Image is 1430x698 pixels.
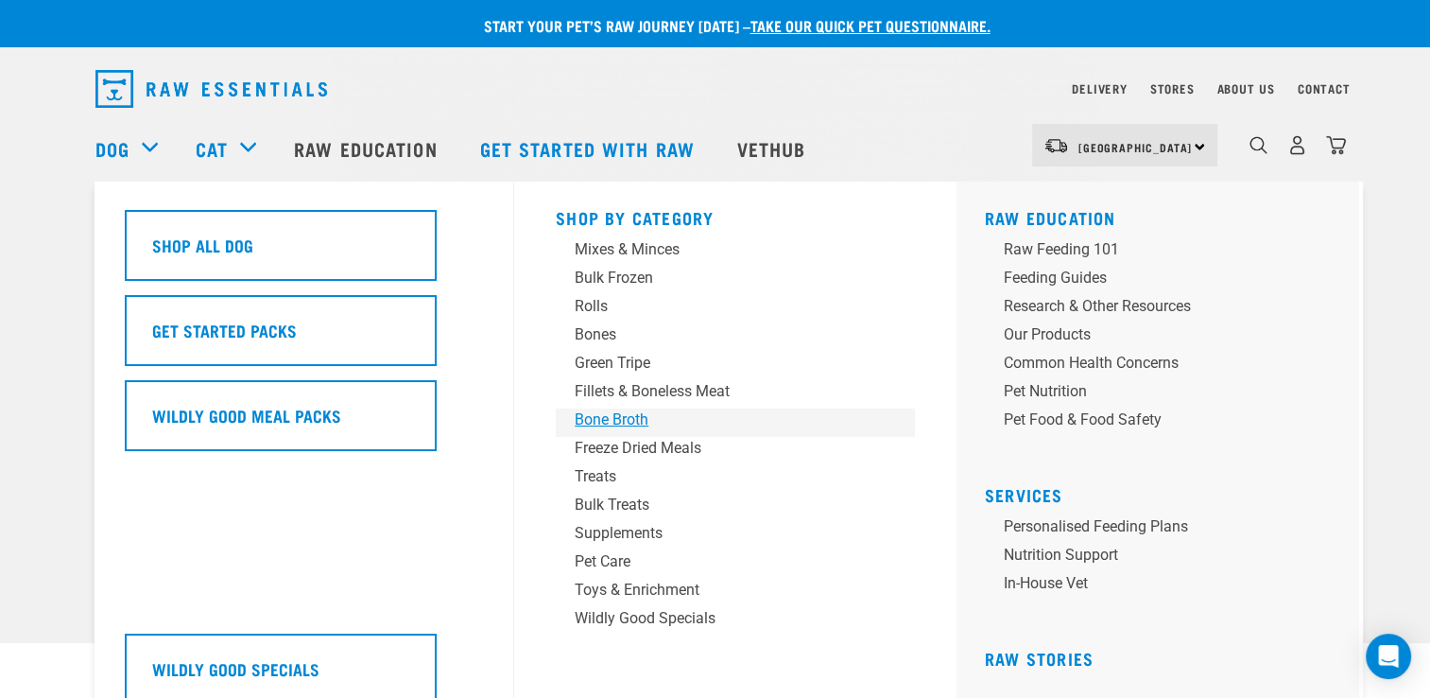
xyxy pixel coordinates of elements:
[125,210,484,295] a: Shop All Dog
[1326,135,1346,155] img: home-icon@2x.png
[95,70,327,108] img: Raw Essentials Logo
[1366,634,1411,679] div: Open Intercom Messenger
[985,409,1344,437] a: Pet Food & Food Safety
[556,380,915,409] a: Fillets & Boneless Meat
[575,380,870,403] div: Fillets & Boneless Meat
[985,352,1344,380] a: Common Health Concerns
[575,494,870,516] div: Bulk Treats
[575,607,870,630] div: Wildly Good Specials
[1216,85,1274,92] a: About Us
[556,352,915,380] a: Green Tripe
[985,572,1344,601] a: In-house vet
[575,522,870,545] div: Supplements
[985,544,1344,572] a: Nutrition Support
[985,213,1116,222] a: Raw Education
[1249,136,1267,154] img: home-icon-1@2x.png
[461,111,718,186] a: Get started with Raw
[1004,352,1299,375] div: Common Health Concerns
[575,550,870,573] div: Pet Care
[556,579,915,607] a: Toys & Enrichment
[750,21,991,29] a: take our quick pet questionnaire.
[556,550,915,579] a: Pet Care
[575,267,870,289] div: Bulk Frozen
[556,238,915,267] a: Mixes & Minces
[575,409,870,431] div: Bone Broth
[556,494,915,522] a: Bulk Treats
[1004,409,1299,431] div: Pet Food & Food Safety
[1004,267,1299,289] div: Feeding Guides
[556,208,915,223] h5: Shop By Category
[575,465,870,488] div: Treats
[556,267,915,295] a: Bulk Frozen
[556,295,915,323] a: Rolls
[575,437,870,460] div: Freeze Dried Meals
[196,134,228,163] a: Cat
[125,380,484,465] a: Wildly Good Meal Packs
[1287,135,1307,155] img: user.png
[556,323,915,352] a: Bones
[575,579,870,602] div: Toys & Enrichment
[575,238,870,261] div: Mixes & Minces
[985,267,1344,295] a: Feeding Guides
[1078,144,1193,150] span: [GEOGRAPHIC_DATA]
[985,238,1344,267] a: Raw Feeding 101
[985,323,1344,352] a: Our Products
[1150,85,1195,92] a: Stores
[95,134,129,163] a: Dog
[1004,380,1299,403] div: Pet Nutrition
[985,380,1344,409] a: Pet Nutrition
[985,515,1344,544] a: Personalised Feeding Plans
[985,295,1344,323] a: Research & Other Resources
[556,522,915,550] a: Supplements
[152,318,297,342] h5: Get Started Packs
[1004,323,1299,346] div: Our Products
[1298,85,1351,92] a: Contact
[718,111,830,186] a: Vethub
[1043,137,1069,154] img: van-moving.png
[152,656,319,681] h5: Wildly Good Specials
[125,295,484,380] a: Get Started Packs
[152,403,341,428] h5: Wildly Good Meal Packs
[556,409,915,437] a: Bone Broth
[556,465,915,494] a: Treats
[1004,238,1299,261] div: Raw Feeding 101
[1072,85,1127,92] a: Delivery
[985,654,1094,663] a: Raw Stories
[575,323,870,346] div: Bones
[556,437,915,465] a: Freeze Dried Meals
[985,485,1344,500] h5: Services
[152,233,253,257] h5: Shop All Dog
[575,295,870,318] div: Rolls
[556,607,915,636] a: Wildly Good Specials
[1004,295,1299,318] div: Research & Other Resources
[80,62,1351,115] nav: dropdown navigation
[575,352,870,375] div: Green Tripe
[275,111,460,186] a: Raw Education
